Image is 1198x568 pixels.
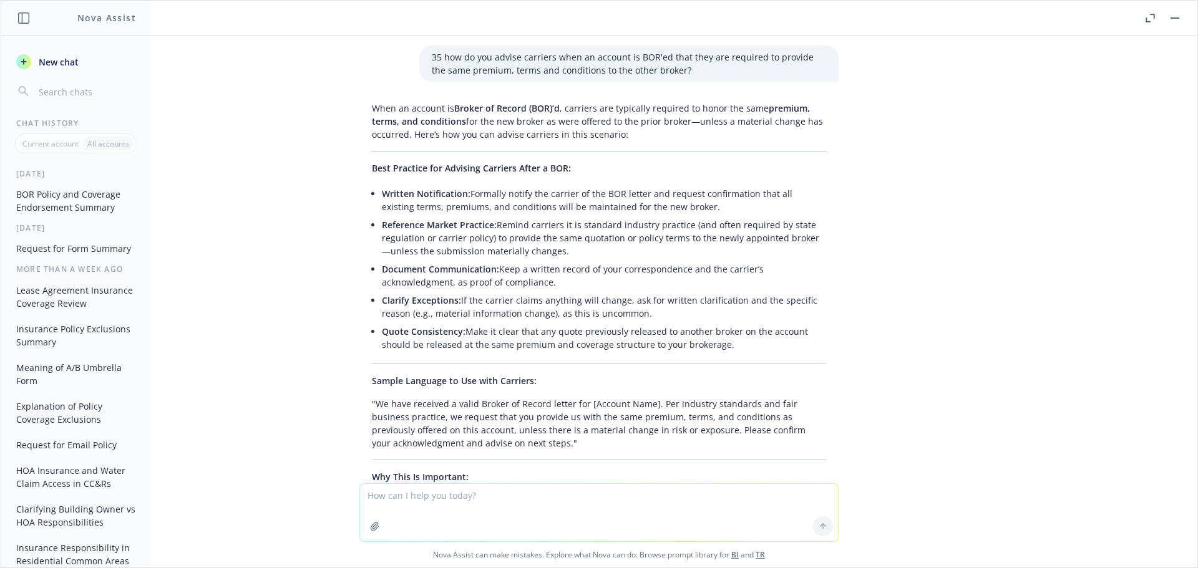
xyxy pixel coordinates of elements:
p: "We have received a valid Broker of Record letter for [Account Name]. Per industry standards and ... [372,397,826,450]
li: Remind carriers it is standard industry practice (and often required by state regulation or carri... [382,216,826,260]
span: Nova Assist can make mistakes. Explore what Nova can do: Browse prompt library for and [6,542,1192,567]
span: Broker of Record (BOR)’d [454,102,560,114]
li: Keep a written record of your correspondence and the carrier’s acknowledgment, as proof of compli... [382,260,826,291]
span: Sample Language to Use with Carriers: [372,375,537,387]
button: New chat [11,51,140,73]
li: Make it clear that any quote previously released to another broker on the account should be relea... [382,322,826,354]
button: Request for Email Policy [11,435,140,455]
p: When an account is , carriers are typically required to honor the same for the new broker as were... [372,102,826,141]
button: Meaning of A/B Umbrella Form [11,357,140,391]
button: Request for Form Summary [11,238,140,259]
button: Lease Agreement Insurance Coverage Review [11,280,140,314]
a: BI [731,549,739,560]
div: Chat History [1,118,150,128]
h1: Nova Assist [77,11,136,24]
button: BOR Policy and Coverage Endorsement Summary [11,184,140,218]
p: Current account [22,138,79,149]
button: Explanation of Policy Coverage Exclusions [11,396,140,430]
span: Document Communication: [382,263,499,275]
div: More than a week ago [1,264,150,274]
a: TR [756,549,765,560]
div: [DATE] [1,168,150,179]
li: Formally notify the carrier of the BOR letter and request confirmation that all existing terms, p... [382,185,826,216]
span: Best Practice for Advising Carriers After a BOR: [372,162,571,174]
p: 35 how do you advise carriers when an account is BOR'ed that they are required to provide the sam... [432,51,826,77]
span: Written Notification: [382,188,470,200]
button: HOA Insurance and Water Claim Access in CC&Rs [11,460,140,494]
span: Why This Is Important: [372,471,469,483]
li: If the carrier claims anything will change, ask for written clarification and the specific reason... [382,291,826,322]
span: New chat [36,55,79,69]
input: Search chats [36,83,135,100]
span: Reference Market Practice: [382,219,497,231]
span: Clarify Exceptions: [382,294,461,306]
button: Clarifying Building Owner vs HOA Responsibilities [11,499,140,532]
button: Insurance Policy Exclusions Summary [11,319,140,352]
div: [DATE] [1,223,150,233]
p: All accounts [87,138,129,149]
span: Quote Consistency: [382,325,465,337]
